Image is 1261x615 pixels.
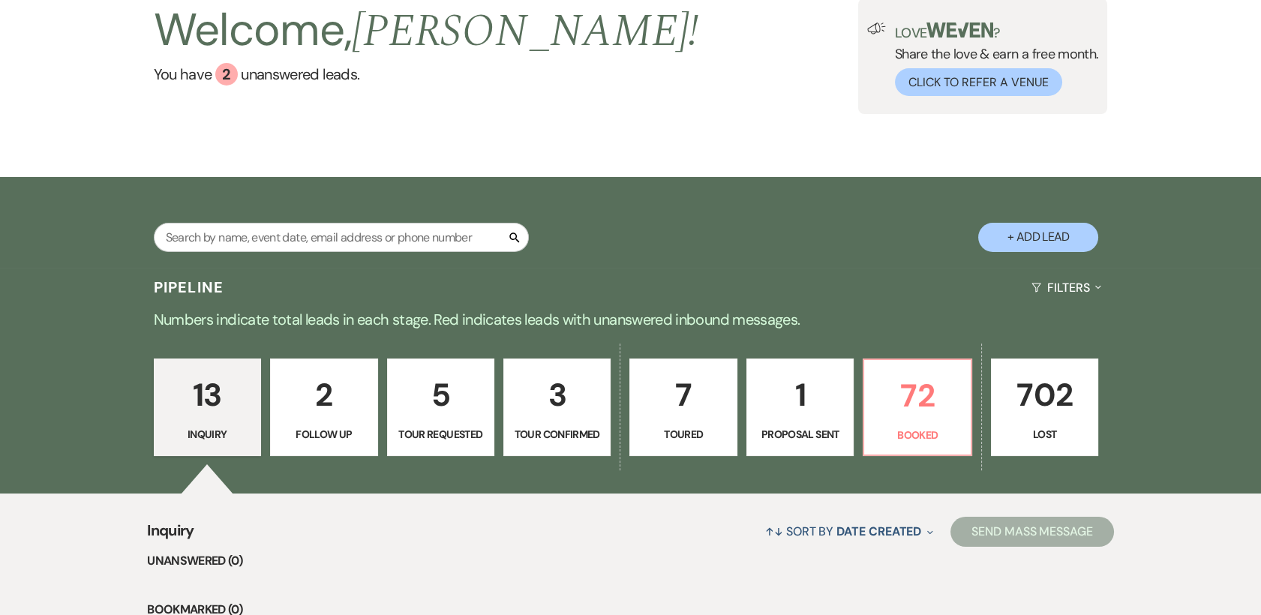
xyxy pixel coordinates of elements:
[154,358,261,456] a: 13Inquiry
[873,427,961,443] p: Booked
[147,519,194,551] span: Inquiry
[154,63,699,85] a: You have 2 unanswered leads.
[639,426,727,442] p: Toured
[397,426,485,442] p: Tour Requested
[164,426,251,442] p: Inquiry
[950,517,1114,547] button: Send Mass Message
[639,370,727,420] p: 7
[765,523,783,539] span: ↑↓
[503,358,611,456] a: 3Tour Confirmed
[1001,426,1088,442] p: Lost
[873,370,961,421] p: 72
[926,22,993,37] img: weven-logo-green.svg
[154,223,529,252] input: Search by name, event date, email address or phone number
[756,426,844,442] p: Proposal Sent
[863,358,971,456] a: 72Booked
[886,22,1099,96] div: Share the love & earn a free month.
[154,277,224,298] h3: Pipeline
[280,426,368,442] p: Follow Up
[759,511,939,551] button: Sort By Date Created
[867,22,886,34] img: loud-speaker-illustration.svg
[513,370,601,420] p: 3
[280,370,368,420] p: 2
[895,22,1099,40] p: Love ?
[91,307,1171,331] p: Numbers indicate total leads in each stage. Red indicates leads with unanswered inbound messages.
[147,551,1114,571] li: Unanswered (0)
[629,358,737,456] a: 7Toured
[270,358,377,456] a: 2Follow Up
[513,426,601,442] p: Tour Confirmed
[746,358,854,456] a: 1Proposal Sent
[387,358,494,456] a: 5Tour Requested
[978,223,1098,252] button: + Add Lead
[1025,268,1107,307] button: Filters
[895,68,1062,96] button: Click to Refer a Venue
[836,523,921,539] span: Date Created
[991,358,1098,456] a: 702Lost
[1001,370,1088,420] p: 702
[215,63,238,85] div: 2
[164,370,251,420] p: 13
[397,370,485,420] p: 5
[756,370,844,420] p: 1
